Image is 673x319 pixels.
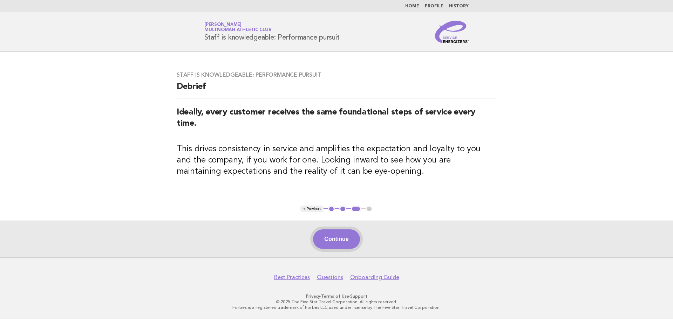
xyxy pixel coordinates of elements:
a: [PERSON_NAME]Multnomah Athletic Club [204,22,271,32]
h3: Staff is knowledgeable: Performance pursuit [177,71,496,78]
button: < Previous [300,206,323,213]
p: Forbes is a registered trademark of Forbes LLC used under license by The Five Star Travel Corpora... [122,305,551,310]
h2: Ideally, every customer receives the same foundational steps of service every time. [177,107,496,135]
a: Privacy [306,294,320,299]
h3: This drives consistency in service and amplifies the expectation and loyalty to you and the compa... [177,144,496,177]
a: Onboarding Guide [350,274,399,281]
h2: Debrief [177,81,496,98]
a: Best Practices [274,274,310,281]
img: Service Energizers [435,21,469,43]
span: Multnomah Athletic Club [204,28,271,33]
a: Terms of Use [321,294,349,299]
a: History [449,4,469,8]
a: Questions [317,274,343,281]
button: Continue [313,229,360,249]
p: © 2025 The Five Star Travel Corporation. All rights reserved. [122,299,551,305]
button: 2 [339,206,346,213]
a: Profile [425,4,443,8]
p: · · [122,293,551,299]
a: Support [350,294,367,299]
a: Home [405,4,419,8]
button: 1 [328,206,335,213]
button: 3 [351,206,361,213]
h1: Staff is knowledgeable: Performance pursuit [204,23,339,41]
